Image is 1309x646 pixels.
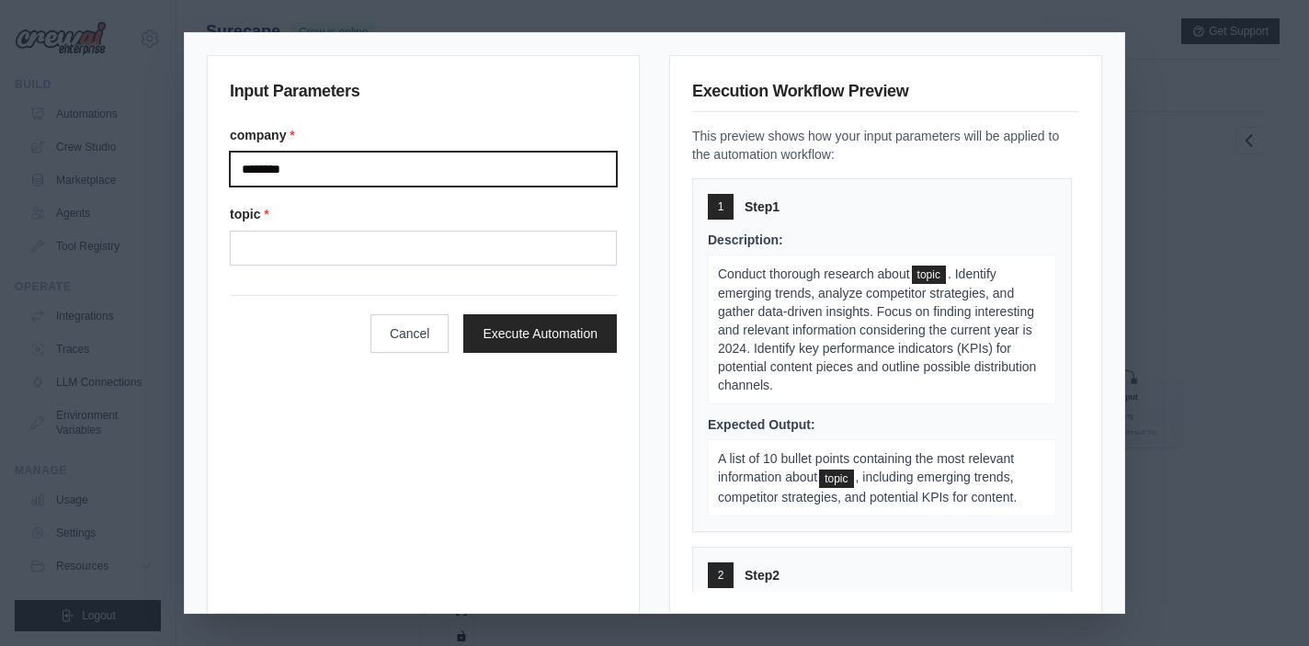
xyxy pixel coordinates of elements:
[708,417,815,432] span: Expected Output:
[718,451,1014,484] span: A list of 10 bullet points containing the most relevant information about
[819,470,853,488] span: topic
[912,266,946,284] span: topic
[718,199,724,214] span: 1
[718,568,724,583] span: 2
[230,126,617,144] label: company
[718,266,1036,392] span: . Identify emerging trends, analyze competitor strategies, and gather data-driven insights. Focus...
[745,566,780,584] span: Step 2
[745,198,780,216] span: Step 1
[718,470,1017,504] span: , including emerging trends, competitor strategies, and potential KPIs for content.
[692,127,1079,164] p: This preview shows how your input parameters will be applied to the automation workflow:
[1217,558,1309,646] iframe: Chat Widget
[708,232,783,247] span: Description:
[692,78,1079,112] h3: Execution Workflow Preview
[718,266,910,281] span: Conduct thorough research about
[230,205,617,223] label: topic
[463,314,617,353] button: Execute Automation
[370,314,450,353] button: Cancel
